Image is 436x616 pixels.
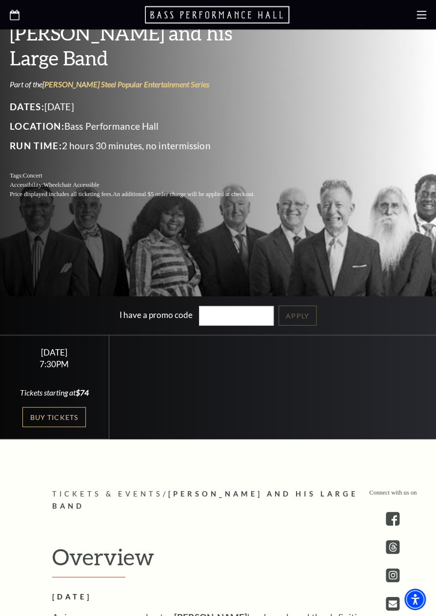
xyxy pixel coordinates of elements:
a: Irwin Steel Popular Entertainment Series - open in a new tab [42,79,209,89]
span: $74 [76,387,89,397]
a: Open this option [145,5,291,24]
p: 2 hours 30 minutes, no intermission [10,138,278,154]
span: Tickets & Events [52,489,163,497]
div: [DATE] [12,347,97,357]
p: / [52,488,384,512]
p: Accessibility: [10,180,278,190]
h2: [DATE] [52,591,369,603]
p: [DATE] [10,99,278,115]
div: Accessibility Menu [404,588,426,610]
span: Concert [23,172,42,179]
span: [PERSON_NAME] and his Large Band [52,489,358,510]
div: Tickets starting at [12,387,97,397]
p: Price displayed includes all ticketing fees. [10,190,278,199]
a: Open this option - open in a new tab [386,596,399,610]
h3: [PERSON_NAME] and his Large Band [10,20,278,70]
p: Bass Performance Hall [10,119,278,134]
a: Buy Tickets [22,407,86,427]
span: Location: [10,120,64,132]
a: Open this option [10,10,20,20]
span: An additional $5 order charge will be applied at checkout. [113,191,255,198]
a: threads.com - open in a new tab [386,540,399,554]
a: facebook - open in a new tab [386,512,399,525]
p: Connect with us on [369,488,416,497]
p: Tags: [10,171,278,180]
span: Dates: [10,101,44,112]
a: instagram - open in a new tab [386,568,399,582]
span: Run Time: [10,140,62,151]
div: 7:30PM [12,359,97,368]
h2: Overview [52,544,384,577]
span: Wheelchair Accessible [43,181,99,188]
p: Part of the [10,79,278,90]
label: I have a promo code [119,309,193,319]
